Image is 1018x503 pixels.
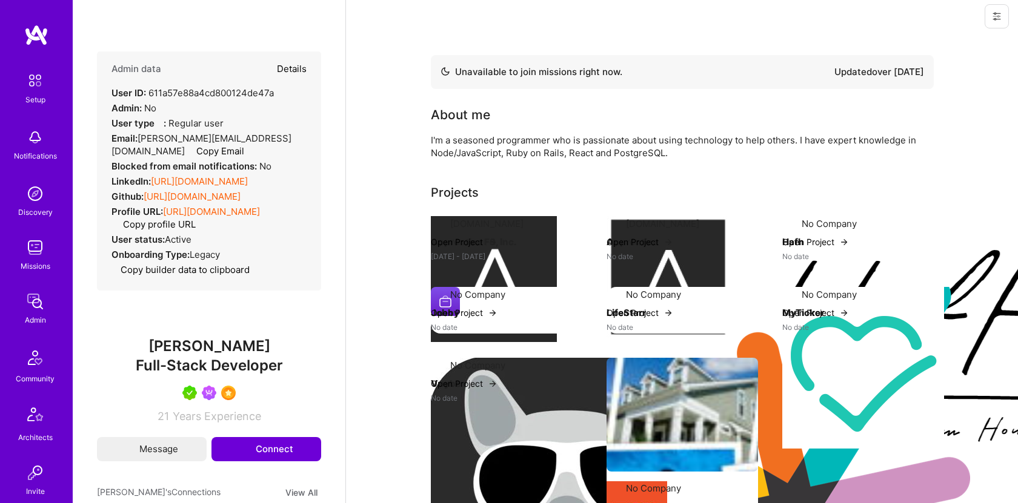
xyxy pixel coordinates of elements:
[488,237,497,247] img: arrow-right
[431,216,557,342] img: Company logo
[664,308,673,318] img: arrow-right
[277,51,307,87] button: Details
[782,306,849,319] button: Open Project
[114,218,196,231] button: Copy profile URL
[114,220,123,229] i: icon Copy
[111,102,156,114] div: No
[23,461,47,485] img: Invite
[488,379,497,389] img: arrow-right
[111,263,250,276] button: Copy builder data to clipboard
[431,376,582,392] h4: Vuybe
[14,150,57,162] div: Notifications
[22,68,48,93] img: setup
[25,314,46,326] div: Admin
[431,183,479,202] div: Projects
[431,392,582,404] div: No date
[664,237,673,247] img: arrow-right
[782,234,934,250] h4: Hafh
[802,288,857,301] div: No Company
[111,266,121,275] i: icon Copy
[158,410,169,422] span: 21
[431,235,497,248] button: Open Project
[111,117,166,129] strong: User type :
[782,250,934,263] div: No date
[431,106,490,124] div: About me
[431,377,497,390] button: Open Project
[16,372,55,385] div: Community
[607,235,673,248] button: Open Project
[125,445,134,453] i: icon Mail
[431,321,582,334] div: No date
[111,160,259,172] strong: Blocked from email notifications:
[782,321,934,334] div: No date
[450,217,524,230] div: [DOMAIN_NAME]
[431,306,497,319] button: Open Project
[607,234,758,250] h4: Apprentice
[136,357,283,374] span: Full-Stack Developer
[97,485,221,499] span: [PERSON_NAME]'s Connections
[441,67,450,76] img: Availability
[97,437,207,461] button: Message
[111,249,190,260] strong: Onboarding Type:
[23,235,47,260] img: teamwork
[163,206,260,217] a: [URL][DOMAIN_NAME]
[431,250,582,263] div: [DATE] - [DATE]
[221,386,236,400] img: SelectionTeam
[607,358,758,472] img: Zoocasa
[23,289,47,314] img: admin teamwork
[111,133,138,144] strong: Email:
[431,134,934,159] div: I'm a seasoned programmer who is passionate about using technology to help others. I have expert ...
[187,145,244,157] button: Copy Email
[802,217,857,230] div: No Company
[607,250,758,263] div: No date
[211,437,321,461] button: Connect
[431,234,582,250] h4: Apprentice FS, Inc.
[111,160,271,173] div: No
[202,386,216,400] img: Been on Mission
[111,176,151,187] strong: LinkedIn:
[23,182,47,206] img: discovery
[187,147,196,156] i: icon Copy
[111,191,144,202] strong: Github:
[834,65,924,79] div: Updated over [DATE]
[450,359,505,372] div: No Company
[155,117,164,127] i: Help
[782,305,934,321] h4: MyTicker
[607,306,673,319] button: Open Project
[173,410,261,422] span: Years Experience
[782,235,849,248] button: Open Project
[488,308,497,318] img: arrow-right
[431,287,460,316] img: Company logo
[21,260,50,272] div: Missions
[282,485,321,499] button: View All
[839,237,849,247] img: arrow-right
[24,24,48,46] img: logo
[25,93,45,106] div: Setup
[607,305,758,321] h4: LifeStarr
[111,102,142,114] strong: Admin:
[18,206,53,219] div: Discovery
[450,288,505,301] div: No Company
[97,337,321,355] span: [PERSON_NAME]
[111,206,163,217] strong: Profile URL:
[144,191,241,202] a: [URL][DOMAIN_NAME]
[626,482,681,495] div: No Company
[111,133,291,157] span: [PERSON_NAME][EMAIL_ADDRESS][DOMAIN_NAME]
[441,65,622,79] div: Unavailable to join missions right now.
[26,485,45,498] div: Invite
[21,402,50,431] img: Architects
[165,234,191,245] span: Active
[18,431,53,444] div: Architects
[23,125,47,150] img: bell
[782,287,944,449] img: Company logo
[182,386,197,400] img: A.Teamer in Residence
[111,234,165,245] strong: User status:
[431,305,582,321] h4: Jobby
[190,249,220,260] span: legacy
[607,216,728,337] img: Company logo
[21,343,50,372] img: Community
[607,321,758,334] div: No date
[626,288,681,301] div: No Company
[839,308,849,318] img: arrow-right
[111,64,161,74] h4: Admin data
